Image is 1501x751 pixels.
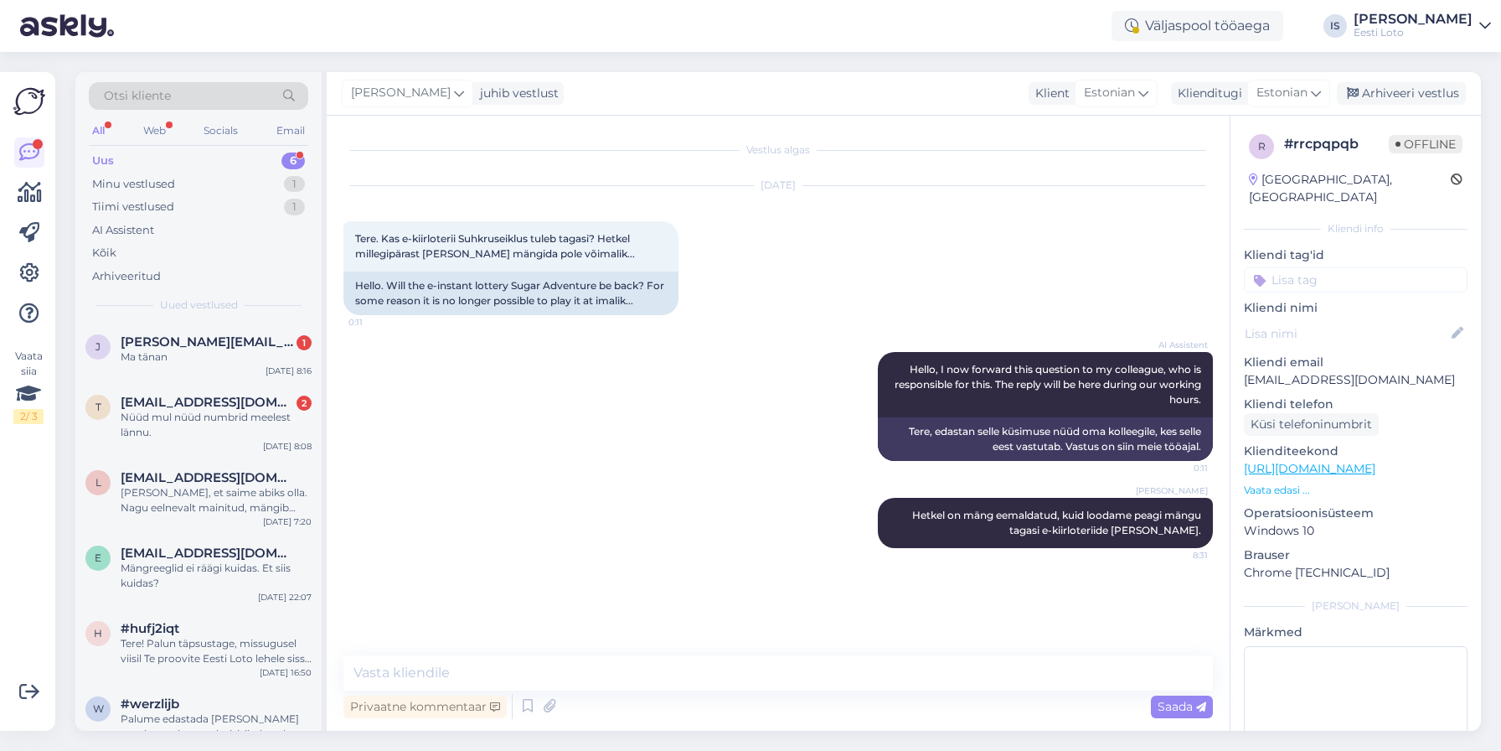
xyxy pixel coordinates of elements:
div: All [89,120,108,142]
div: Palume edastada [PERSON_NAME] ees- ja perekonnanimi, isikukood, pank, [PERSON_NAME] [PERSON_NAME]... [121,712,312,742]
span: enzuvsaun@gmail.com [121,546,295,561]
span: Offline [1389,135,1462,153]
input: Lisa tag [1244,267,1467,293]
p: Kliendi tag'id [1244,246,1467,264]
div: Tiimi vestlused [92,199,174,215]
span: Uued vestlused [160,298,238,313]
p: Klienditeekond [1244,443,1467,460]
span: 8:31 [1145,549,1208,562]
div: [DATE] 7:20 [263,515,312,528]
div: Klient [1029,85,1070,102]
div: juhib vestlust [473,85,559,102]
div: Uus [92,153,114,169]
div: Email [273,120,308,142]
p: Windows 10 [1244,522,1467,540]
div: [PERSON_NAME] [1244,598,1467,614]
span: w [93,702,104,715]
div: Nüüd mul nüüd numbrid meelest lännu. [121,410,312,440]
p: Operatsioonisüsteem [1244,505,1467,522]
div: # rrcpqpqb [1284,134,1389,154]
input: Lisa nimi [1245,324,1448,343]
div: [DATE] 8:08 [263,440,312,453]
div: Vaata siia [13,349,44,424]
span: Hello, I now forward this question to my colleague, who is responsible for this. The reply will b... [895,363,1204,406]
div: Kliendi info [1244,221,1467,236]
div: Arhiveeri vestlus [1337,82,1466,105]
div: [DATE] 22:07 [258,591,312,603]
div: [DATE] 8:16 [266,365,312,377]
div: Küsi telefoninumbrit [1244,413,1379,436]
span: Hetkel on mäng eemaldatud, kuid loodame peagi mängu tagasi e-kiirloteriide [PERSON_NAME]. [912,509,1204,536]
p: Kliendi email [1244,354,1467,371]
span: r [1258,140,1266,153]
div: [PERSON_NAME] [1354,13,1473,26]
div: [DATE] [343,178,1213,193]
div: [PERSON_NAME], et saime abiks olla. Nagu eelnevalt mainitud, mängib infosüsteem selle automaatsel... [121,485,312,515]
span: 0:11 [348,316,411,329]
div: Eesti Loto [1354,26,1473,39]
span: t [95,401,101,413]
div: Web [140,120,169,142]
div: IS [1323,14,1347,38]
div: Minu vestlused [92,176,175,193]
p: Märkmed [1244,624,1467,641]
div: 1 [284,176,305,193]
span: Tere. Kas e-kiirloterii Suhkruseiklus tuleb tagasi? Hetkel millegipärast [PERSON_NAME] mängida po... [355,232,635,260]
span: [PERSON_NAME] [351,84,451,102]
div: 6 [281,153,305,169]
span: Otsi kliente [104,87,171,105]
div: 2 / 3 [13,409,44,424]
span: AI Assistent [1145,339,1208,351]
span: h [94,627,102,640]
span: l [95,476,101,489]
span: [PERSON_NAME] [1136,484,1208,497]
div: Arhiveeritud [92,268,161,285]
div: Klienditugi [1171,85,1242,102]
span: Estonian [1084,84,1135,102]
div: AI Assistent [92,222,154,239]
div: Väljaspool tööaega [1112,11,1283,41]
div: [DATE] 16:50 [260,666,312,679]
div: Privaatne kommentaar [343,696,507,718]
span: littlesun_3@hotmail.com [121,470,295,485]
p: Chrome [TECHNICAL_ID] [1244,564,1467,582]
p: Kliendi nimi [1244,299,1467,317]
span: #hufj2iqt [121,621,179,636]
div: 1 [297,335,312,350]
div: Kõik [92,245,116,262]
div: 1 [284,199,305,215]
span: Saada [1158,699,1206,714]
a: [PERSON_NAME]Eesti Loto [1354,13,1491,39]
p: [EMAIL_ADDRESS][DOMAIN_NAME] [1244,371,1467,389]
span: jane.mestilainen@hotmail.com [121,334,295,350]
div: Ma tänan [121,350,312,365]
span: 0:11 [1145,462,1208,474]
span: j [95,340,101,353]
div: [GEOGRAPHIC_DATA], [GEOGRAPHIC_DATA] [1249,171,1451,206]
div: Vestlus algas [343,142,1213,158]
span: #werzlijb [121,697,179,712]
p: Brauser [1244,546,1467,564]
div: Socials [200,120,241,142]
a: [URL][DOMAIN_NAME] [1244,461,1375,476]
span: teearu66@hot.ee [121,395,295,410]
div: Tere, edastan selle küsimuse nüüd oma kolleegile, kes selle eest vastutab. Vastus on siin meie tö... [878,417,1213,461]
div: Hello. Will the e-instant lottery Sugar Adventure be back? For some reason it is no longer possib... [343,272,678,315]
div: Tere! Palun täpsustage, missugusel viisil Te proovite Eesti Loto lehele sisse logida ning millise... [121,636,312,666]
img: Askly Logo [13,85,45,117]
p: Kliendi telefon [1244,396,1467,413]
p: Vaata edasi ... [1244,483,1467,498]
span: Estonian [1256,84,1308,102]
div: 2 [297,396,312,411]
div: Mängreeglid ei räägi kuidas. Et siis kuidas? [121,561,312,591]
span: e [95,552,101,564]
